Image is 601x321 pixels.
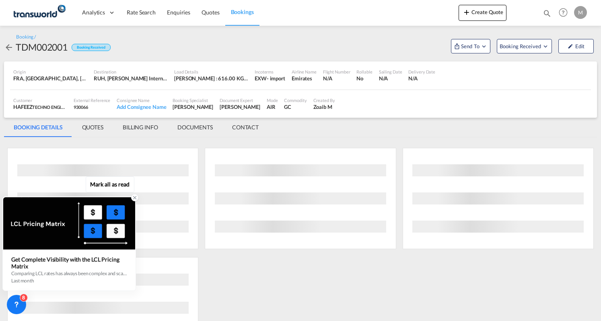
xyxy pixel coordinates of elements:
img: 1a84b2306ded11f09c1219774cd0a0fe.png [12,4,66,22]
div: Created By [313,97,335,103]
div: TDM002001 [16,41,68,53]
div: Destination [94,69,168,75]
button: Open demo menu [451,39,490,53]
md-tab-item: BILLING INFO [113,118,168,137]
div: Rollable [356,69,372,75]
div: Booking / [16,34,36,41]
span: Help [556,6,570,19]
div: Booking Specialist [173,97,213,103]
div: Add Consignee Name [117,103,166,110]
button: icon-plus 400-fgCreate Quote [459,5,506,21]
span: Bookings [231,8,254,15]
div: Incoterms [255,69,285,75]
md-icon: icon-arrow-left [4,43,14,52]
div: Emirates [292,75,317,82]
button: Open demo menu [497,39,552,53]
div: M [574,6,587,19]
md-tab-item: DOCUMENTS [168,118,222,137]
div: AIR [267,103,278,110]
div: No [356,75,372,82]
md-tab-item: QUOTES [72,118,113,137]
div: Flight Number [323,69,350,75]
div: Customer [13,97,67,103]
div: - import [267,75,285,82]
div: Mode [267,97,278,103]
div: Sailing Date [379,69,402,75]
md-icon: icon-magnify [543,9,552,18]
div: HAFEEZ [13,103,67,110]
div: N/A [379,75,402,82]
div: Zoaib M [313,103,335,110]
div: Consignee Name [117,97,166,103]
md-tab-item: CONTACT [222,118,268,137]
span: Quotes [202,9,219,16]
div: External Reference [74,97,110,103]
div: icon-arrow-left [4,41,16,53]
div: icon-magnify [543,9,552,21]
div: Help [556,6,574,20]
div: FRA, Frankfurt am Main International, Frankfurt-am-Main, Germany, Western Europe, Europe [13,75,87,82]
div: Origin [13,69,87,75]
div: RUH, King Khaled International, Riyadh, Saudi Arabia, Middle East, Middle East [94,75,168,82]
span: TECHNO ENGINEERING TRADING CO [32,104,106,110]
div: N/A [408,75,435,82]
span: Send To [460,42,480,50]
div: GC [284,103,307,110]
div: [PERSON_NAME] [220,103,260,110]
md-icon: icon-plus 400-fg [462,7,471,17]
div: [PERSON_NAME] : 616.00 KG | Volumetric Wt : 616.00 KG | Chargeable Wt : 616.00 KG [174,75,248,82]
md-icon: icon-pencil [568,43,573,49]
button: icon-pencilEdit [558,39,594,53]
div: Document Expert [220,97,260,103]
div: Commodity [284,97,307,103]
span: Analytics [82,8,105,16]
span: Enquiries [167,9,190,16]
md-tab-item: BOOKING DETAILS [4,118,72,137]
md-pagination-wrapper: Use the left and right arrow keys to navigate between tabs [4,118,268,137]
div: [PERSON_NAME] [173,103,213,110]
div: Airline Name [292,69,317,75]
span: Booking Received [500,42,542,50]
span: 930066 [74,104,88,110]
div: Booking Received [72,44,110,51]
div: EXW [255,75,267,82]
div: Delivery Date [408,69,435,75]
div: Load Details [174,69,248,75]
span: Rate Search [127,9,156,16]
div: N/A [323,75,350,82]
